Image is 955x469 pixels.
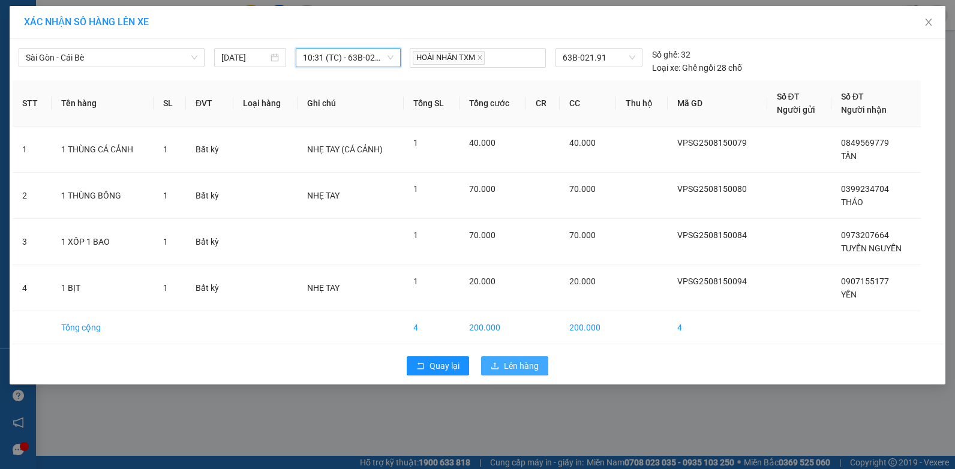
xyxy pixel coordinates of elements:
td: Bất kỳ [186,173,234,219]
span: 1 [413,276,418,286]
span: 70.000 [469,184,495,194]
td: 1 BỊT [52,265,154,311]
span: 1 [163,283,168,293]
td: Bất kỳ [186,265,234,311]
span: NHẸ TAY (CÁ CẢNH) [307,145,383,154]
th: Loại hàng [233,80,297,127]
td: 200.000 [460,311,526,344]
span: Người gửi [777,105,815,115]
span: VPSG2508150084 [677,230,747,240]
span: XÁC NHẬN SỐ HÀNG LÊN XE [24,16,149,28]
th: Mã GD [668,80,767,127]
th: Tên hàng [52,80,154,127]
th: ĐVT [186,80,234,127]
td: Bất kỳ [186,127,234,173]
span: TẦN [841,151,857,161]
span: 20.000 [469,276,495,286]
td: Tổng cộng [52,311,154,344]
th: Thu hộ [616,80,668,127]
td: Bất kỳ [186,219,234,265]
span: VPSG2508150079 [677,138,747,148]
span: 40.000 [469,138,495,148]
span: 70.000 [569,184,596,194]
span: VPSG2508150094 [677,276,747,286]
div: Ghế ngồi 28 chỗ [652,61,742,74]
span: 0973207664 [841,230,889,240]
th: CR [526,80,560,127]
span: close [924,17,933,27]
span: Số ĐT [777,92,800,101]
td: 200.000 [560,311,616,344]
span: NHẸ TAY [307,283,340,293]
span: TUYỀN NGUYỄN [841,243,902,253]
span: NHẸ TAY [307,191,340,200]
span: Sài Gòn - Cái Bè [26,49,197,67]
span: 63B-021.91 [563,49,636,67]
td: 1 XỐP 1 BAO [52,219,154,265]
span: YẾN [841,290,857,299]
span: close [477,55,483,61]
span: 70.000 [569,230,596,240]
span: 0849569779 [841,138,889,148]
input: 15/08/2025 [221,51,268,64]
span: 0907155177 [841,276,889,286]
span: 0399234704 [841,184,889,194]
span: Lên hàng [504,359,539,372]
span: 70.000 [469,230,495,240]
span: 20.000 [569,276,596,286]
button: Close [912,6,945,40]
span: Số ĐT [841,92,864,101]
td: 1 [13,127,52,173]
span: 1 [413,138,418,148]
td: 4 [13,265,52,311]
span: HOÀI NHÂN TXM [413,51,485,65]
span: VPSG2508150080 [677,184,747,194]
td: 2 [13,173,52,219]
span: Người nhận [841,105,887,115]
td: 1 THÙNG BÔNG [52,173,154,219]
span: 1 [163,191,168,200]
td: 1 THÙNG CÁ CẢNH [52,127,154,173]
span: 1 [163,237,168,246]
span: Quay lại [430,359,460,372]
div: 32 [652,48,690,61]
span: Loại xe: [652,61,680,74]
span: 10:31 (TC) - 63B-021.91 [303,49,393,67]
th: SL [154,80,186,127]
span: rollback [416,362,425,371]
span: 1 [413,184,418,194]
td: 3 [13,219,52,265]
th: Tổng SL [404,80,460,127]
td: 4 [404,311,460,344]
span: 40.000 [569,138,596,148]
span: 1 [163,145,168,154]
th: Ghi chú [298,80,404,127]
span: THẢO [841,197,863,207]
span: 1 [413,230,418,240]
span: Số ghế: [652,48,679,61]
span: upload [491,362,499,371]
button: rollbackQuay lại [407,356,469,375]
th: CC [560,80,616,127]
th: Tổng cước [460,80,526,127]
button: uploadLên hàng [481,356,548,375]
td: 4 [668,311,767,344]
th: STT [13,80,52,127]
